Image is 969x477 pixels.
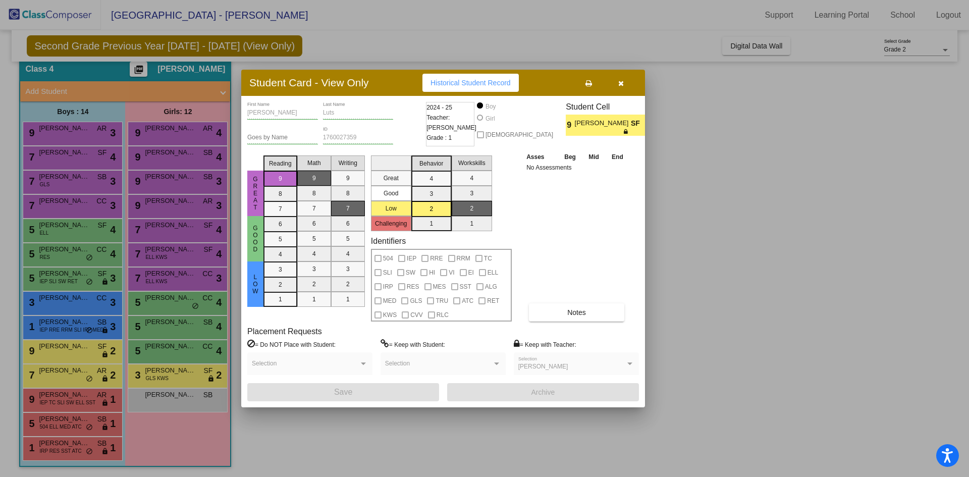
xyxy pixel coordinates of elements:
[485,102,496,111] div: Boy
[605,151,629,163] th: End
[433,281,446,293] span: MES
[447,383,639,401] button: Archive
[436,295,448,307] span: TRU
[531,388,555,396] span: Archive
[383,295,397,307] span: MED
[426,102,452,113] span: 2024 - 25
[426,113,476,133] span: Teacher: [PERSON_NAME]
[518,363,568,370] span: [PERSON_NAME]
[407,281,419,293] span: RES
[457,252,470,264] span: RRM
[249,76,369,89] h3: Student Card - View Only
[383,252,393,264] span: 504
[251,176,260,211] span: Great
[524,151,558,163] th: Asses
[558,151,582,163] th: Beg
[514,339,576,349] label: = Keep with Teacher:
[437,309,449,321] span: RLC
[406,267,415,279] span: SW
[323,134,394,141] input: Enter ID
[645,119,654,131] span: 2
[251,225,260,253] span: Good
[410,295,422,307] span: GLS
[529,303,624,322] button: Notes
[383,309,397,321] span: KWS
[410,309,423,321] span: CVV
[422,74,519,92] button: Historical Student Record
[460,281,471,293] span: SST
[575,118,631,129] span: [PERSON_NAME]
[631,118,645,129] span: SF
[486,129,553,141] span: [DEMOGRAPHIC_DATA]
[485,114,495,123] div: Girl
[407,252,416,264] span: IEP
[381,339,445,349] label: = Keep with Student:
[566,119,574,131] span: 9
[247,383,439,401] button: Save
[426,133,452,143] span: Grade : 1
[429,267,435,279] span: HI
[247,339,336,349] label: = Do NOT Place with Student:
[488,267,498,279] span: ELL
[487,295,499,307] span: RET
[371,236,406,246] label: Identifiers
[582,151,605,163] th: Mid
[383,267,392,279] span: SLI
[430,79,511,87] span: Historical Student Record
[383,281,393,293] span: IRP
[468,267,474,279] span: EI
[485,281,497,293] span: ALG
[462,295,473,307] span: ATC
[449,267,454,279] span: VI
[484,252,492,264] span: TC
[251,274,260,295] span: Low
[247,134,318,141] input: goes by name
[524,163,630,173] td: No Assessments
[567,308,586,316] span: Notes
[334,388,352,396] span: Save
[566,102,654,112] h3: Student Cell
[430,252,443,264] span: RRE
[247,327,322,336] label: Placement Requests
